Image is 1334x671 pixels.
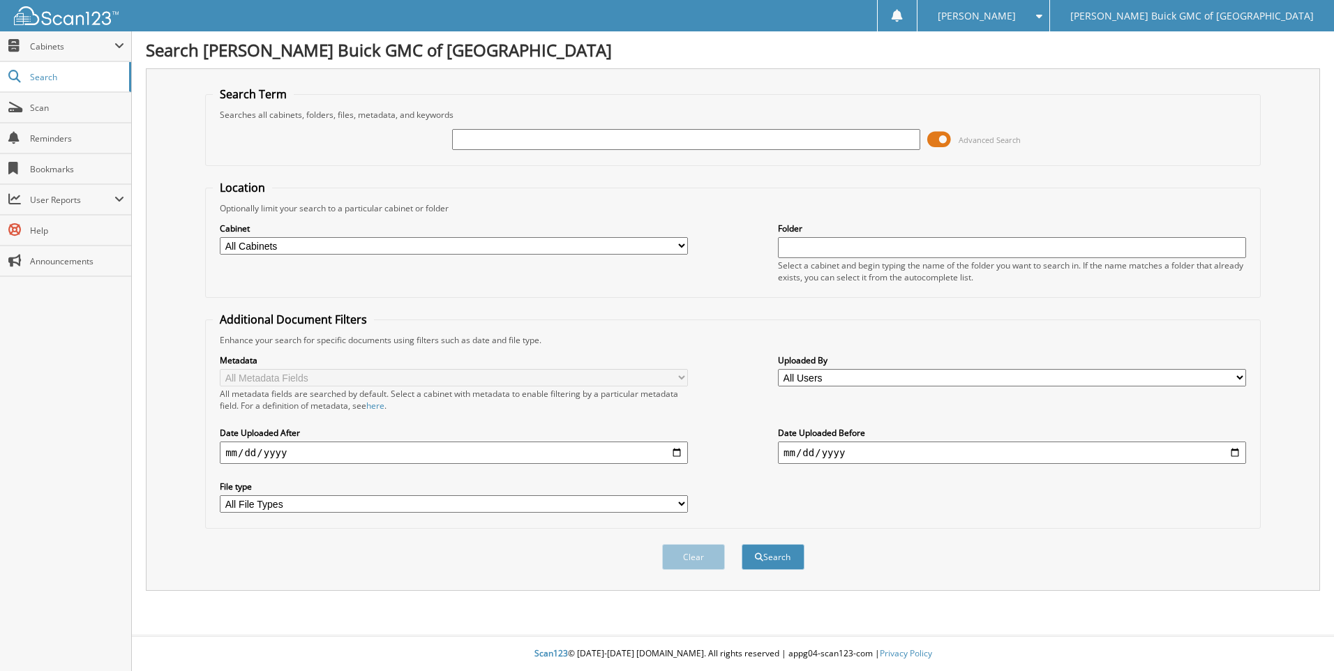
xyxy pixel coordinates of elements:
button: Search [742,544,804,570]
legend: Search Term [213,86,294,102]
span: Scan123 [534,647,568,659]
span: Scan [30,102,124,114]
span: Advanced Search [959,135,1021,145]
span: [PERSON_NAME] Buick GMC of [GEOGRAPHIC_DATA] [1070,12,1314,20]
div: Searches all cabinets, folders, files, metadata, and keywords [213,109,1253,121]
a: here [366,400,384,412]
div: Optionally limit your search to a particular cabinet or folder [213,202,1253,214]
label: Date Uploaded Before [778,427,1246,439]
img: scan123-logo-white.svg [14,6,119,25]
label: Folder [778,223,1246,234]
span: [PERSON_NAME] [938,12,1016,20]
button: Clear [662,544,725,570]
label: Cabinet [220,223,688,234]
label: Metadata [220,354,688,366]
iframe: Chat Widget [1264,604,1334,671]
span: Search [30,71,122,83]
legend: Additional Document Filters [213,312,374,327]
label: Uploaded By [778,354,1246,366]
a: Privacy Policy [880,647,932,659]
span: Reminders [30,133,124,144]
div: All metadata fields are searched by default. Select a cabinet with metadata to enable filtering b... [220,388,688,412]
span: User Reports [30,194,114,206]
div: Enhance your search for specific documents using filters such as date and file type. [213,334,1253,346]
span: Announcements [30,255,124,267]
legend: Location [213,180,272,195]
label: File type [220,481,688,492]
span: Bookmarks [30,163,124,175]
label: Date Uploaded After [220,427,688,439]
span: Cabinets [30,40,114,52]
span: Help [30,225,124,236]
div: Select a cabinet and begin typing the name of the folder you want to search in. If the name match... [778,259,1246,283]
div: © [DATE]-[DATE] [DOMAIN_NAME]. All rights reserved | appg04-scan123-com | [132,637,1334,671]
h1: Search [PERSON_NAME] Buick GMC of [GEOGRAPHIC_DATA] [146,38,1320,61]
input: end [778,442,1246,464]
input: start [220,442,688,464]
